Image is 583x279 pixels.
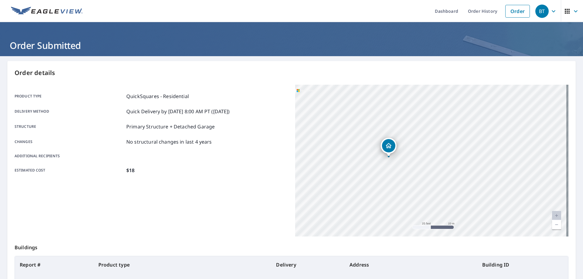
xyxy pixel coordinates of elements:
[15,236,568,256] p: Buildings
[381,138,397,157] div: Dropped pin, building 1, Residential property, 5375 NW 26th Ln Ocala, FL 34482
[15,153,124,159] p: Additional recipients
[15,123,124,130] p: Structure
[15,108,124,115] p: Delivery method
[15,138,124,145] p: Changes
[15,256,94,273] th: Report #
[535,5,549,18] div: BT
[15,68,568,77] p: Order details
[15,93,124,100] p: Product type
[126,123,215,130] p: Primary Structure + Detached Garage
[505,5,530,18] a: Order
[271,256,345,273] th: Delivery
[126,108,230,115] p: Quick Delivery by [DATE] 8:00 AM PT ([DATE])
[94,256,271,273] th: Product type
[552,211,561,220] a: Current Level 20, Zoom In Disabled
[345,256,477,273] th: Address
[11,7,83,16] img: EV Logo
[477,256,568,273] th: Building ID
[15,167,124,174] p: Estimated cost
[126,167,135,174] p: $18
[126,93,189,100] p: QuickSquares - Residential
[7,39,576,52] h1: Order Submitted
[126,138,212,145] p: No structural changes in last 4 years
[552,220,561,229] a: Current Level 20, Zoom Out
